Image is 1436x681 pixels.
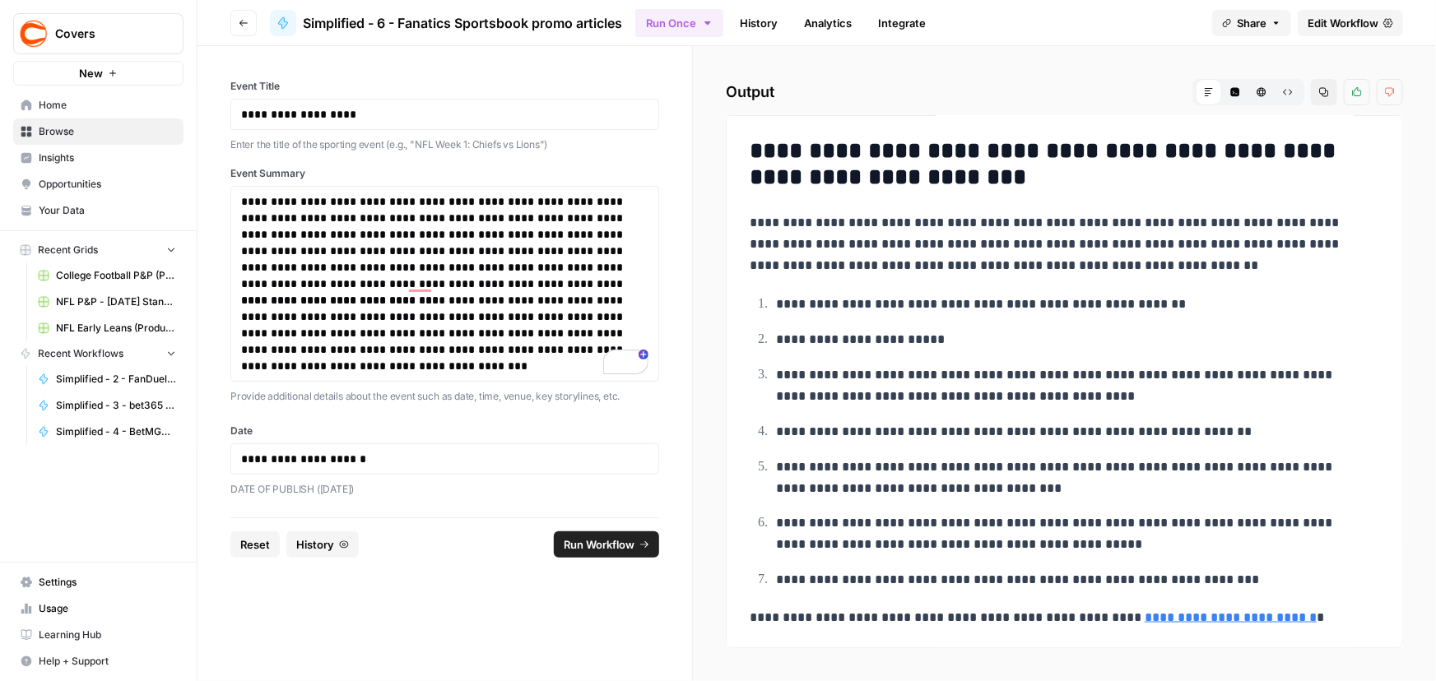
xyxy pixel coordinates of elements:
a: Integrate [868,10,936,36]
button: Run Workflow [554,531,659,558]
a: Opportunities [13,171,184,197]
span: Your Data [39,203,176,218]
span: Simplified - 3 - bet365 bonus code articles [56,398,176,413]
span: Learning Hub [39,628,176,642]
a: NFL Early Leans (Production) Grid (3) [30,315,184,341]
span: Recent Grids [38,243,98,257]
a: College Football P&P (Production) Grid (1) [30,262,184,289]
button: Reset [230,531,280,558]
span: Opportunities [39,177,176,192]
a: Usage [13,595,184,622]
img: Covers Logo [19,19,49,49]
span: College Football P&P (Production) Grid (1) [56,268,176,283]
button: Share [1212,10,1291,36]
a: Learning Hub [13,622,184,648]
a: Simplified - 6 - Fanatics Sportsbook promo articles [270,10,622,36]
a: Browse [13,118,184,145]
span: Usage [39,601,176,616]
span: Insights [39,151,176,165]
a: Edit Workflow [1298,10,1403,36]
span: NFL P&P - [DATE] Standard (Production) Grid [56,294,176,309]
p: Enter the title of the sporting event (e.g., "NFL Week 1: Chiefs vs Lions") [230,137,659,153]
span: Browse [39,124,176,139]
a: NFL P&P - [DATE] Standard (Production) Grid [30,289,184,315]
span: Share [1237,15,1266,31]
span: Simplified - 2 - FanDuel promo code articles [56,372,176,387]
a: Your Data [13,197,184,224]
span: Run Workflow [564,536,634,553]
span: Simplified - 6 - Fanatics Sportsbook promo articles [303,13,622,33]
h2: Output [726,79,1403,105]
a: Simplified - 2 - FanDuel promo code articles [30,366,184,392]
button: Workspace: Covers [13,13,184,54]
a: History [730,10,788,36]
div: To enrich screen reader interactions, please activate Accessibility in Grammarly extension settings [241,193,648,374]
span: History [296,536,334,553]
a: Home [13,92,184,118]
p: Provide additional details about the event such as date, time, venue, key storylines, etc. [230,388,659,405]
button: History [286,531,359,558]
a: Simplified - 4 - BetMGM bonus code articles [30,419,184,445]
span: Settings [39,575,176,590]
p: DATE OF PUBLISH ([DATE]) [230,481,659,498]
span: Home [39,98,176,113]
button: Recent Workflows [13,341,184,366]
button: Help + Support [13,648,184,674]
span: Recent Workflows [38,346,123,361]
a: Settings [13,569,184,595]
span: Covers [55,25,155,42]
label: Date [230,424,659,438]
a: Analytics [794,10,862,36]
label: Event Title [230,79,659,94]
span: New [79,65,103,81]
button: Recent Grids [13,238,184,262]
span: Simplified - 4 - BetMGM bonus code articles [56,424,176,439]
label: Event Summary [230,166,659,181]
button: Run Once [635,9,723,37]
span: Help + Support [39,654,176,669]
a: Insights [13,145,184,171]
span: Edit Workflow [1308,15,1378,31]
span: Reset [240,536,270,553]
a: Simplified - 3 - bet365 bonus code articles [30,392,184,419]
span: NFL Early Leans (Production) Grid (3) [56,321,176,336]
button: New [13,61,184,86]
